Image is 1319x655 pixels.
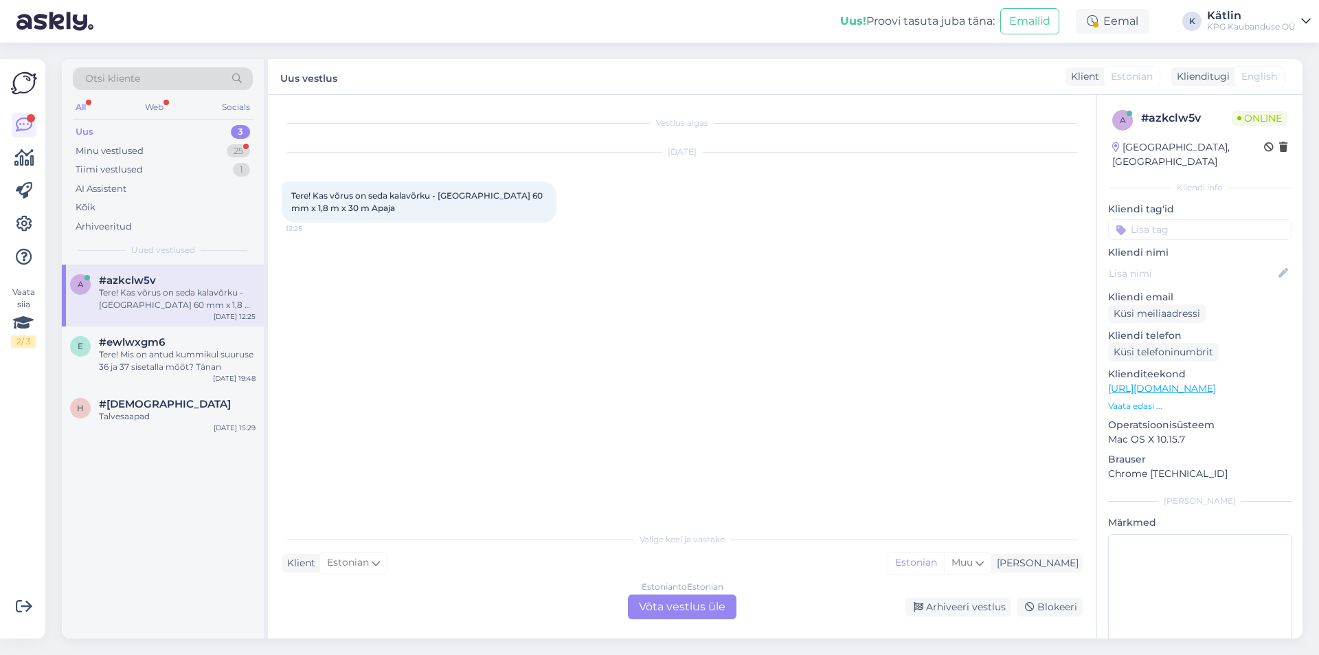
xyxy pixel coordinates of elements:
[1108,432,1292,447] p: Mac OS X 10.15.7
[991,556,1079,570] div: [PERSON_NAME]
[11,335,36,348] div: 2 / 3
[1108,452,1292,467] p: Brauser
[1108,467,1292,481] p: Chrome [TECHNICAL_ID]
[1108,245,1292,260] p: Kliendi nimi
[1182,12,1202,31] div: K
[1108,418,1292,432] p: Operatsioonisüsteem
[76,182,126,196] div: AI Assistent
[85,71,140,86] span: Otsi kliente
[231,125,250,139] div: 3
[1232,111,1287,126] span: Online
[76,201,95,214] div: Kõik
[99,287,256,311] div: Tere! Kas võrus on seda kalavõrku - [GEOGRAPHIC_DATA] 60 mm x 1,8 m x 30 m Apaja
[1108,382,1216,395] a: [URL][DOMAIN_NAME]
[840,13,995,30] div: Proovi tasuta juba täna:
[642,581,723,593] div: Estonian to Estonian
[1076,9,1149,34] div: Eemal
[1109,266,1276,281] input: Lisa nimi
[214,423,256,433] div: [DATE] 15:29
[11,70,37,96] img: Askly Logo
[99,410,256,423] div: Talvesaapad
[1108,367,1292,381] p: Klienditeekond
[905,598,1011,617] div: Arhiveeri vestlus
[1207,21,1296,32] div: KPG Kaubanduse OÜ
[1207,10,1296,21] div: Kätlin
[99,274,156,287] span: #azkclw5v
[1108,219,1292,240] input: Lisa tag
[78,341,83,351] span: e
[1017,598,1083,617] div: Blokeeri
[327,555,369,570] span: Estonian
[951,556,973,568] span: Muu
[214,311,256,322] div: [DATE] 12:25
[282,117,1083,129] div: Vestlus algas
[282,533,1083,546] div: Valige keel ja vastake
[73,98,89,116] div: All
[282,556,315,570] div: Klient
[628,595,736,619] div: Võta vestlus üle
[77,403,84,413] span: h
[227,144,250,158] div: 25
[1112,140,1264,169] div: [GEOGRAPHIC_DATA], [GEOGRAPHIC_DATA]
[99,348,256,373] div: Tere! Mis on antud kummikul suuruse 36 ja 37 sisetalla mõõt? Tänan
[840,14,866,27] b: Uus!
[1108,304,1206,323] div: Küsi meiliaadressi
[286,223,337,234] span: 12:25
[219,98,253,116] div: Socials
[1066,69,1099,84] div: Klient
[888,553,944,573] div: Estonian
[1171,69,1230,84] div: Klienditugi
[1000,8,1059,34] button: Emailid
[78,279,84,289] span: a
[1207,10,1311,32] a: KätlinKPG Kaubanduse OÜ
[1141,110,1232,126] div: # azkclw5v
[76,163,143,177] div: Tiimi vestlused
[280,67,337,86] label: Uus vestlus
[76,220,132,234] div: Arhiveeritud
[1108,202,1292,217] p: Kliendi tag'id
[1120,115,1126,125] span: a
[76,125,93,139] div: Uus
[1108,343,1219,362] div: Küsi telefoninumbrit
[291,190,545,213] span: Tere! Kas võrus on seda kalavõrku - [GEOGRAPHIC_DATA] 60 mm x 1,8 m x 30 m Apaja
[131,244,195,256] span: Uued vestlused
[1108,181,1292,194] div: Kliendi info
[282,146,1083,158] div: [DATE]
[1108,329,1292,343] p: Kliendi telefon
[76,144,144,158] div: Minu vestlused
[233,163,250,177] div: 1
[11,286,36,348] div: Vaata siia
[99,336,165,348] span: #ewlwxgm6
[1111,69,1153,84] span: Estonian
[142,98,166,116] div: Web
[1108,400,1292,412] p: Vaata edasi ...
[1108,495,1292,507] div: [PERSON_NAME]
[1108,290,1292,304] p: Kliendi email
[99,398,231,410] span: #hzroamlu
[1241,69,1277,84] span: English
[1108,515,1292,530] p: Märkmed
[213,373,256,384] div: [DATE] 19:48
